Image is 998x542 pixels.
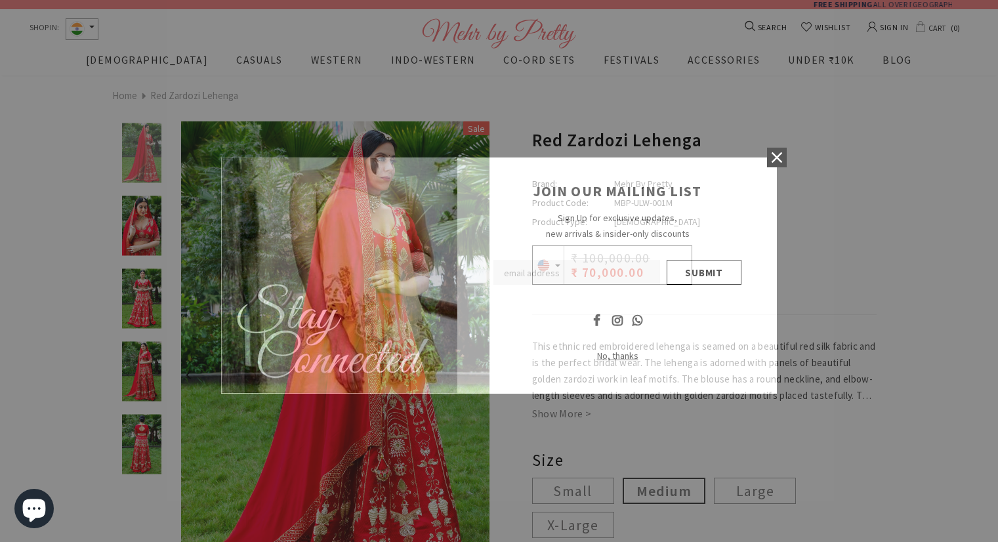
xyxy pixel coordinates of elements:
span: JOIN OUR MAILING LIST [533,182,701,200]
input: Submit [667,260,741,285]
inbox-online-store-chat: Shopify online store chat [10,489,58,532]
input: Email Address [493,260,660,285]
a: Close [767,148,787,167]
span: No, thanks [597,350,638,362]
span: Sign Up for exclusive updates, new arrivals & insider-only discounts [546,212,690,240]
